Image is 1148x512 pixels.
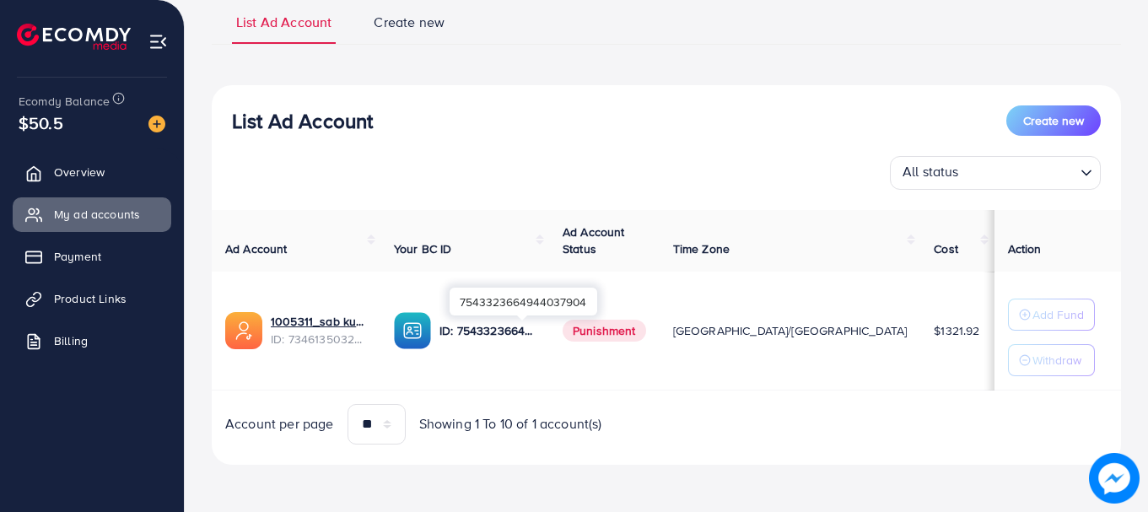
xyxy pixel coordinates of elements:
[1089,453,1140,504] img: image
[374,13,445,32] span: Create new
[13,155,171,189] a: Overview
[17,24,131,50] img: logo
[54,332,88,349] span: Billing
[1006,105,1101,136] button: Create new
[54,206,140,223] span: My ad accounts
[225,414,334,434] span: Account per page
[673,322,908,339] span: [GEOGRAPHIC_DATA]/[GEOGRAPHIC_DATA]
[1032,350,1081,370] p: Withdraw
[148,116,165,132] img: image
[673,240,730,257] span: Time Zone
[1023,112,1084,129] span: Create new
[450,288,597,315] div: 7543323664944037904
[394,312,431,349] img: ic-ba-acc.ded83a64.svg
[563,320,646,342] span: Punishment
[13,197,171,231] a: My ad accounts
[890,156,1101,190] div: Search for option
[271,313,367,348] div: <span class='underline'>1005311_sab kuch wala_1710405362810</span></br>7346135032215535618
[964,159,1074,186] input: Search for option
[54,290,127,307] span: Product Links
[13,240,171,273] a: Payment
[19,110,63,135] span: $50.5
[271,331,367,348] span: ID: 7346135032215535618
[394,240,452,257] span: Your BC ID
[225,240,288,257] span: Ad Account
[19,93,110,110] span: Ecomdy Balance
[439,321,536,341] p: ID: 7543323664944037904
[419,414,602,434] span: Showing 1 To 10 of 1 account(s)
[54,164,105,181] span: Overview
[1008,240,1042,257] span: Action
[232,109,373,133] h3: List Ad Account
[1008,344,1095,376] button: Withdraw
[13,324,171,358] a: Billing
[934,322,979,339] span: $1321.92
[236,13,331,32] span: List Ad Account
[54,248,101,265] span: Payment
[225,312,262,349] img: ic-ads-acc.e4c84228.svg
[899,159,962,186] span: All status
[271,313,367,330] a: 1005311_sab kuch wala_1710405362810
[934,240,958,257] span: Cost
[563,224,625,257] span: Ad Account Status
[1008,299,1095,331] button: Add Fund
[13,282,171,315] a: Product Links
[148,32,168,51] img: menu
[1032,305,1084,325] p: Add Fund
